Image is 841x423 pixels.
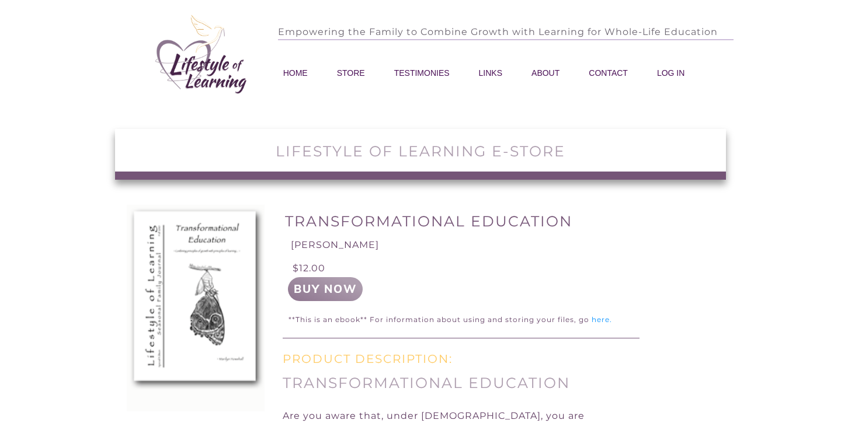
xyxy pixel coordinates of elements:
[285,212,572,230] a: Transformational Education
[143,6,260,103] img: LOL_logo_new copy
[589,65,628,81] a: CONTACT
[479,65,502,81] a: LINKS
[288,277,363,302] a: BUY NOW
[127,141,714,167] h2: LIFESTYLE OF LEARNING E-STORE
[291,237,725,253] p: [PERSON_NAME]
[289,315,589,324] span: **This is an ebook** For information about using and storing your files, go
[592,315,612,324] a: here.
[293,260,640,277] p: $12.00
[394,65,450,81] a: TESTIMONIES
[127,205,265,411] a: Transformational Education
[337,65,365,81] a: STORE
[278,15,804,49] p: Empowering the Family to Combine Growth with Learning for Whole-Life Education
[283,65,308,81] a: HOME
[657,65,684,81] a: LOG IN
[531,65,559,81] a: ABOUT
[283,373,640,399] h2: Transformational Education
[294,283,357,296] span: BUY NOW
[283,351,640,373] h3: Product Description:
